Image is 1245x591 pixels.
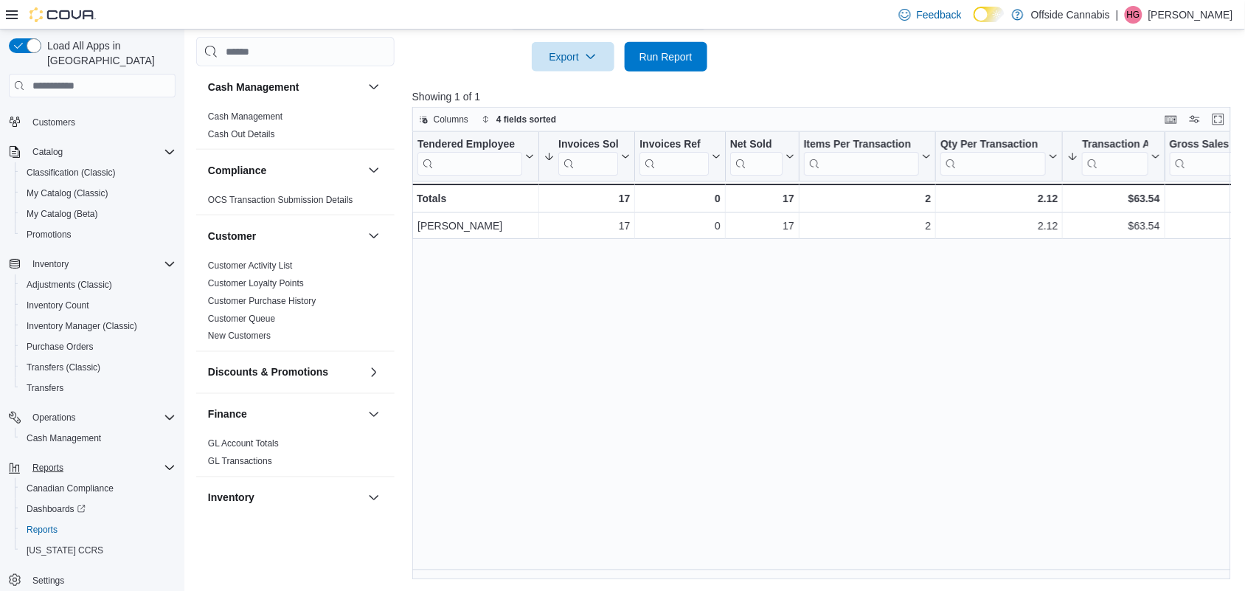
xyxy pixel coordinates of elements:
button: Promotions [15,224,181,245]
span: Transfers (Classic) [27,362,100,373]
a: Transfers (Classic) [21,359,106,376]
h3: Discounts & Promotions [208,365,328,380]
div: 17 [544,217,630,235]
span: Inventory [27,255,176,273]
div: 2 [804,217,932,235]
div: Tendered Employee [417,138,522,176]
a: Promotions [21,226,77,243]
span: Reports [21,521,176,539]
span: Load All Apps in [GEOGRAPHIC_DATA] [41,38,176,68]
button: Operations [27,409,82,426]
button: Reports [15,519,181,540]
button: Customer [365,227,383,245]
button: Reports [27,459,69,477]
div: Invoices Ref [639,138,708,176]
span: Washington CCRS [21,542,176,559]
button: Cash Management [365,78,383,96]
div: Customer [196,257,395,351]
button: Qty Per Transaction [940,138,1058,176]
div: $63.54 [1067,217,1159,235]
span: Settings [27,571,176,590]
div: 2 [803,190,931,207]
button: Discounts & Promotions [365,364,383,381]
span: Canadian Compliance [27,483,114,494]
button: Inventory [208,491,362,505]
h3: Cash Management [208,80,299,94]
a: Customer Loyalty Points [208,278,304,288]
a: GL Account Totals [208,439,279,449]
h3: Inventory [208,491,254,505]
div: Qty Per Transaction [940,138,1046,152]
a: [US_STATE] CCRS [21,542,109,559]
a: OCS Transaction Submission Details [208,195,353,205]
button: Inventory Count [15,295,181,316]
span: Dashboards [21,500,176,518]
div: Compliance [196,191,395,215]
div: Invoices Sold [558,138,618,176]
span: 4 fields sorted [496,114,556,125]
span: Inventory Manager (Classic) [21,317,176,335]
span: Inventory Manager (Classic) [27,320,137,332]
div: Invoices Ref [639,138,708,152]
span: Customer Queue [208,313,275,325]
span: My Catalog (Beta) [21,205,176,223]
h3: Compliance [208,163,266,178]
button: Catalog [3,142,181,162]
div: Qty Per Transaction [940,138,1046,176]
a: Purchase Orders [21,338,100,356]
span: Customer Purchase History [208,295,316,307]
button: Cash Management [208,80,362,94]
p: Showing 1 of 1 [412,89,1239,104]
div: [PERSON_NAME] [417,217,534,235]
button: My Catalog (Classic) [15,183,181,204]
div: 17 [544,190,630,207]
button: Classification (Classic) [15,162,181,183]
span: Classification (Classic) [27,167,116,179]
span: HG [1127,6,1140,24]
div: Items Per Transaction [803,138,919,176]
span: Adjustments (Classic) [21,276,176,294]
a: Dashboards [15,499,181,519]
span: Catalog [27,143,176,161]
div: Cash Management [196,108,395,149]
div: Holly Garel [1125,6,1142,24]
div: Finance [196,435,395,477]
div: Totals [417,190,534,207]
div: 2.12 [940,190,1058,207]
a: Cash Management [21,429,107,447]
img: Cova [30,7,96,22]
span: My Catalog (Beta) [27,208,98,220]
button: Transfers (Classic) [15,357,181,378]
span: Purchase Orders [27,341,94,353]
a: Classification (Classic) [21,164,122,182]
span: Customers [27,112,176,131]
span: Inventory Count [27,300,89,311]
a: New Customers [208,331,271,342]
span: Cash Out Details [208,128,275,140]
button: Display options [1186,111,1204,128]
div: Transaction Average [1082,138,1148,152]
span: Catalog [32,146,63,158]
button: [US_STATE] CCRS [15,540,181,561]
span: Cash Management [27,432,101,444]
span: [US_STATE] CCRS [27,545,103,556]
a: Customer Activity List [208,260,293,271]
div: Transaction Average [1082,138,1148,176]
button: Net Sold [729,138,794,176]
span: Cash Management [21,429,176,447]
button: Discounts & Promotions [208,365,362,380]
a: Inventory Count [21,297,95,314]
div: 17 [729,190,794,207]
button: Compliance [365,162,383,179]
span: Classification (Classic) [21,164,176,182]
h3: Finance [208,407,247,422]
div: Items Per Transaction [803,138,919,152]
button: Inventory [27,255,74,273]
h3: Customer [208,229,256,243]
button: Compliance [208,163,362,178]
input: Dark Mode [974,7,1005,22]
span: Promotions [27,229,72,241]
button: Reports [3,457,181,478]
